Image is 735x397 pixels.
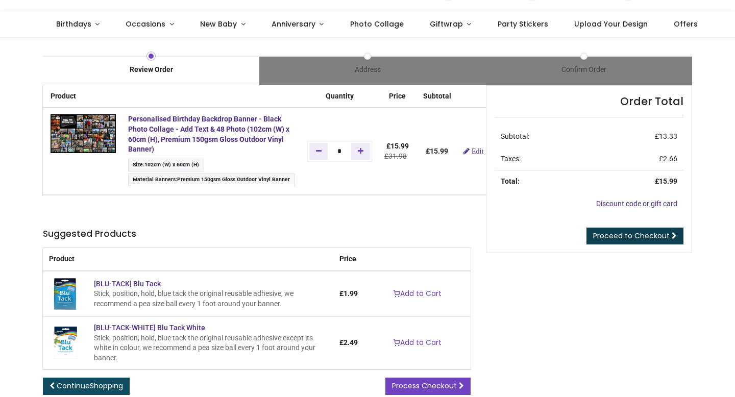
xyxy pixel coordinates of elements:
[128,173,295,186] span: :
[90,381,123,391] span: Shopping
[49,278,82,310] img: [BLU-TACK] Blu Tack
[463,147,483,155] a: Edit
[133,176,176,183] span: Material Banners
[128,115,289,153] a: Personalised Birthday Backdrop Banner - Black Photo Collage - Add Text & 48 Photo (102cm (W) x 60...
[495,148,597,170] td: Taxes:
[333,248,364,271] th: Price
[94,333,327,363] div: Stick, position, hold, blue tack the original reusable adhesive except its white in colour, we re...
[339,289,358,297] span: £
[596,200,677,208] a: Discount code or gift card
[495,94,683,109] h4: Order Total
[350,19,404,29] span: Photo Collage
[430,147,448,155] span: 15.99
[128,159,204,171] span: :
[43,11,113,38] a: Birthdays
[574,19,648,29] span: Upload Your Design
[49,289,82,297] a: [BLU-TACK] Blu Tack
[674,19,698,29] span: Offers
[113,11,187,38] a: Occasions
[272,19,315,29] span: Anniversary
[351,143,370,159] a: Add one
[659,177,677,185] span: 15.99
[476,65,692,75] div: Confirm Order
[663,155,677,163] span: 2.66
[501,177,520,185] strong: Total:
[655,132,677,140] span: £
[133,161,143,168] span: Size
[659,155,677,163] span: £
[43,228,471,240] h5: Suggested Products
[43,85,122,108] th: Product
[43,378,130,395] a: ContinueShopping
[386,142,409,150] span: £
[386,285,448,303] a: Add to Cart
[43,65,259,75] div: Review Order
[417,85,457,108] th: Subtotal
[392,381,457,391] span: Process Checkout
[384,152,407,160] del: £
[49,338,82,346] a: [BLU-TACK-WHITE] Blu Tack White
[259,65,476,75] div: Address
[258,11,337,38] a: Anniversary
[177,176,290,183] span: Premium 150gsm Gloss Outdoor Vinyl Banner
[144,161,199,168] span: 102cm (W) x 60cm (H)
[386,334,448,352] a: Add to Cart
[655,177,677,185] strong: £
[94,324,205,332] a: [BLU-TACK-WHITE] Blu Tack White
[659,132,677,140] span: 13.33
[126,19,165,29] span: Occasions
[326,92,354,100] span: Quantity
[339,338,358,346] span: £
[416,11,484,38] a: Giftwrap
[495,126,597,148] td: Subtotal:
[593,231,670,241] span: Proceed to Checkout
[200,19,237,29] span: New Baby
[56,19,91,29] span: Birthdays
[49,327,82,359] img: [BLU-TACK-WHITE] Blu Tack White
[385,378,471,395] a: Process Checkout
[390,142,409,150] span: 15.99
[378,85,417,108] th: Price
[94,280,161,288] a: [BLU-TACK] Blu Tack
[586,228,683,245] a: Proceed to Checkout
[51,114,116,153] img: wfNack+y3fNTgAAAABJRU5ErkJggg==
[187,11,259,38] a: New Baby
[430,19,463,29] span: Giftwrap
[498,19,548,29] span: Party Stickers
[344,289,358,297] span: 1.99
[344,338,358,346] span: 2.49
[94,289,327,309] div: Stick, position, hold, blue tack the original reusable adhesive, we recommend a pea size ball eve...
[426,147,448,155] b: £
[309,143,328,159] a: Remove one
[57,381,123,391] span: Continue
[43,248,333,271] th: Product
[388,152,407,160] span: 31.98
[472,147,483,155] span: Edit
